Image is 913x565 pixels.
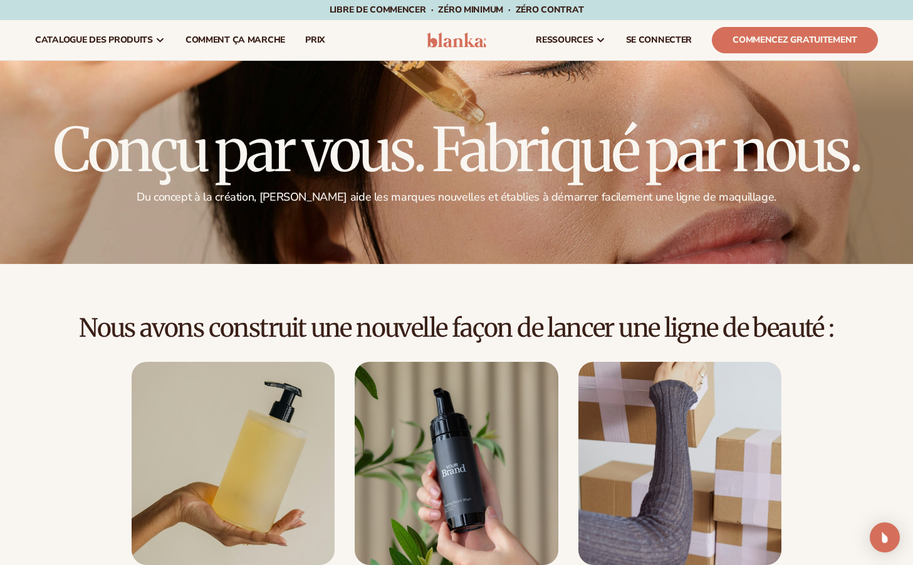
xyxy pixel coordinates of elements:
[295,20,335,60] a: PRIX
[185,35,285,45] span: Comment ça marche
[25,20,175,60] a: Catalogue des produits
[626,35,692,45] span: se connecter
[53,120,860,180] h1: Conçu par vous. Fabriqué par nous.
[526,20,615,60] a: ressources
[712,27,878,53] a: COMMENCEZ GRATUITEMENT
[175,20,295,60] a: Comment ça marche
[35,35,153,45] span: Catalogue des produits
[536,35,593,45] span: ressources
[427,33,486,48] img: Logo
[330,4,584,16] span: LIBRE DE COMMENCER · ZÉRO MINIMUM · ZÉRO CONTRAT
[870,522,900,552] div: Messenger d'interphone ouvert
[53,190,860,204] p: Du concept à la création, [PERSON_NAME] aide les marques nouvelles et établies à démarrer facilem...
[616,20,702,60] a: se connecter
[305,35,325,45] span: PRIX
[35,314,878,342] h2: Nous avons construit une nouvelle façon de lancer une ligne de beauté :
